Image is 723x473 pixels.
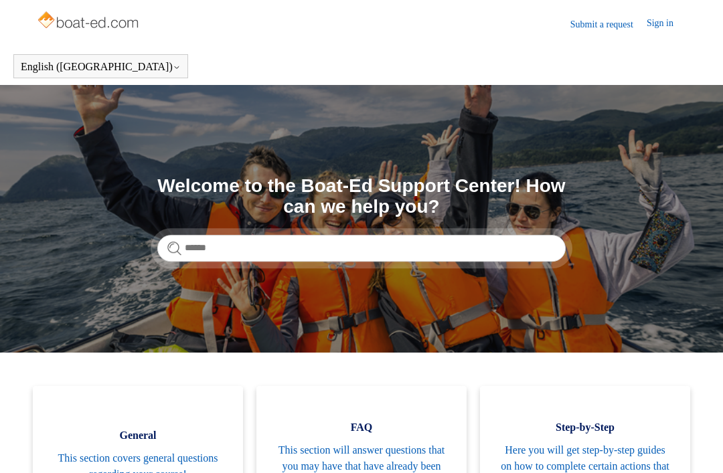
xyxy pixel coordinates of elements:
img: Boat-Ed Help Center home page [36,8,143,35]
span: General [53,428,223,444]
span: Step-by-Step [500,419,670,436]
h1: Welcome to the Boat-Ed Support Center! How can we help you? [157,176,566,217]
a: Submit a request [570,17,647,31]
a: Sign in [647,16,687,32]
button: English ([GEOGRAPHIC_DATA]) [21,61,181,73]
span: FAQ [276,419,447,436]
input: Search [157,235,566,262]
div: Live chat [678,428,713,463]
